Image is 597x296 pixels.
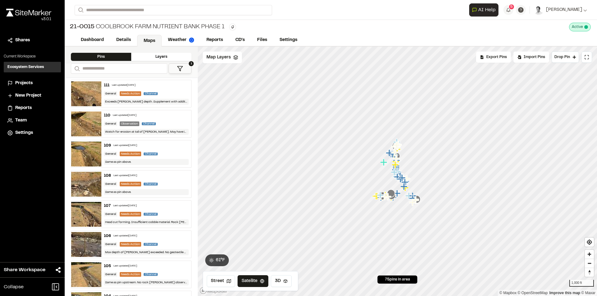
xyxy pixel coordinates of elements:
[112,84,136,87] div: Last updated [DATE]
[71,142,101,166] img: file
[144,243,158,246] span: Channel
[15,80,33,87] span: Projects
[162,34,200,46] a: Weather
[385,277,410,282] span: 75 pins in area
[7,37,57,44] a: Shares
[273,34,303,46] a: Settings
[142,122,156,125] span: Channel
[75,34,110,46] a: Dashboard
[391,148,399,157] div: Map marker
[104,99,189,105] div: Exceeds [PERSON_NAME] depth. Supplement with additional cobble material.
[499,291,516,295] a: Mapbox
[71,202,101,227] img: file
[120,91,141,96] div: Needs Action
[4,54,61,59] p: Current Workspace
[229,34,251,46] a: CD's
[70,22,95,32] span: 21-0015
[397,175,405,183] div: Map marker
[75,5,86,15] button: Search
[585,268,594,277] span: Reset bearing to north
[113,174,137,178] div: Last updated [DATE]
[104,91,117,96] div: General
[395,141,403,149] div: Map marker
[131,53,192,61] div: Layers
[120,121,139,126] div: Observation
[373,192,382,200] div: Map marker
[380,158,388,166] div: Map marker
[104,203,111,209] div: 107
[71,81,101,106] img: file
[4,283,24,291] span: Collapse
[6,9,51,16] img: rebrand.png
[510,4,513,10] span: 5
[251,34,273,46] a: Files
[393,141,401,149] div: Map marker
[205,254,229,266] button: 61°F
[113,234,137,238] div: Last updated [DATE]
[534,5,544,15] img: User
[207,275,235,287] button: Street
[391,143,400,151] div: Map marker
[549,291,580,295] a: Map feedback
[71,172,101,197] img: file
[469,3,501,16] div: Open AI Assistant
[104,219,189,225] div: Head cut forming. Insufficient cobble material. Rock [PERSON_NAME] not wrapped in geotextile suff...
[569,23,591,31] div: This project is active and counting against your active project count.
[409,192,417,200] div: Map marker
[104,152,117,156] div: General
[585,259,594,268] button: Zoom out
[7,105,57,112] a: Reports
[104,272,117,277] div: General
[200,34,229,46] a: Reports
[113,264,137,268] div: Last updated [DATE]
[409,194,417,203] div: Map marker
[71,262,101,287] img: file
[71,112,101,136] img: file
[391,168,399,176] div: Map marker
[113,204,137,208] div: Last updated [DATE]
[15,37,30,44] span: Shares
[394,173,402,181] div: Map marker
[534,5,587,15] button: [PERSON_NAME]
[104,121,117,126] div: General
[6,16,51,22] div: Oh geez...please don't...
[554,54,570,60] span: Drop Pin
[189,38,194,43] img: precipai.png
[585,250,594,259] button: Zoom in
[476,52,511,63] div: No pins available to export
[546,7,582,13] span: [PERSON_NAME]
[71,53,131,61] div: Pins
[110,34,137,46] a: Details
[144,153,158,155] span: Channel
[503,5,513,15] button: 5
[113,114,137,117] div: Last updated [DATE]
[71,63,82,74] button: Search
[104,189,189,195] div: Same as pin above.
[15,105,32,112] span: Reports
[15,92,41,99] span: New Project
[70,22,224,32] div: Coolbrook Farm Nutrient Bank Phase 1
[486,54,507,60] span: Export Pins
[120,182,141,186] div: Needs Action
[513,52,549,63] div: Import Pins into your project
[386,149,394,157] div: Map marker
[104,129,189,135] div: Watch for erosion at tail of [PERSON_NAME]. May have insufficient cobble material.
[15,130,33,136] span: Settings
[216,257,225,264] span: 61 ° F
[271,275,292,287] button: 3D
[104,212,117,216] div: General
[7,117,57,124] a: Team
[120,272,141,277] div: Needs Action
[405,192,414,200] div: Map marker
[104,249,189,255] div: Max depth of [PERSON_NAME] exceeded. No geotextile on rock [PERSON_NAME]. Partially insufficient ...
[104,83,109,88] div: 111
[104,159,189,165] div: Same as pin above.
[518,291,548,295] a: OpenStreetMap
[71,232,101,257] img: file
[478,6,496,14] span: AI Help
[7,92,57,99] a: New Project
[120,152,141,156] div: Needs Action
[144,183,158,185] span: Channel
